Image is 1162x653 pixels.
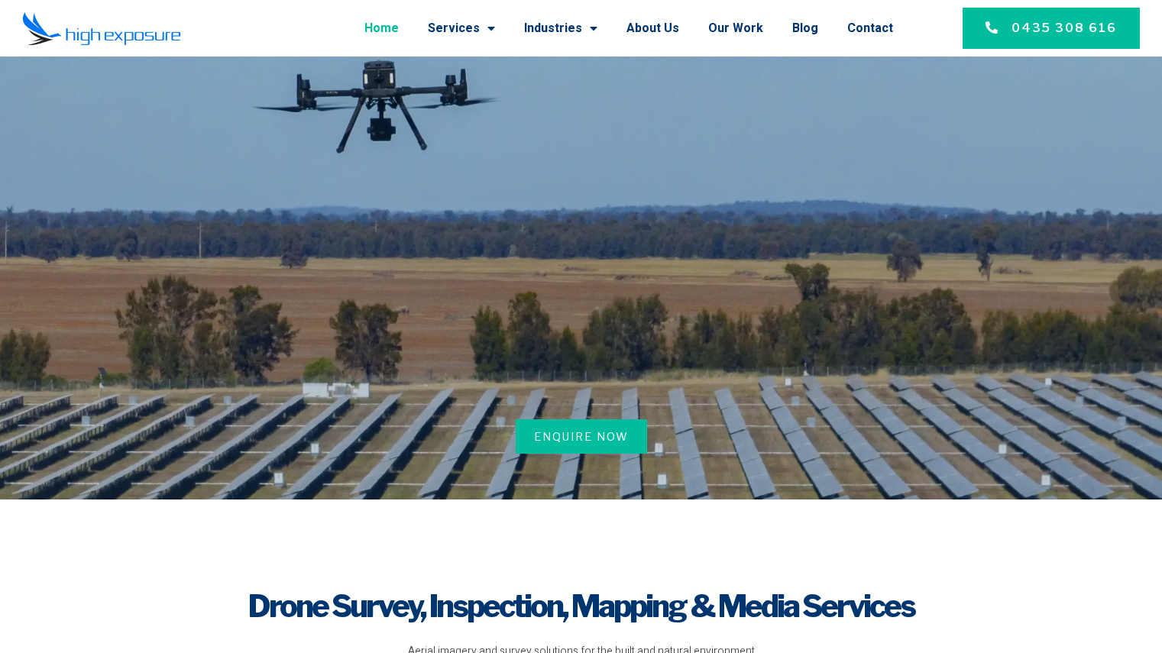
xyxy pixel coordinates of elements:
a: Blog [792,8,818,48]
nav: Menu [201,8,893,48]
a: About Us [626,8,679,48]
img: Final-Logo copy [22,11,181,46]
a: Our Work [708,8,763,48]
a: Home [364,8,399,48]
a: Industries [524,8,597,48]
span: 0435 308 616 [1011,19,1117,37]
a: 0435 308 616 [963,8,1140,49]
a: Services [428,8,495,48]
span: Enquire Now [534,428,629,444]
a: Contact [847,8,893,48]
a: Enquire Now [516,419,647,454]
h1: Drone Survey, Inspection, Mapping & Media Services [125,585,1038,628]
